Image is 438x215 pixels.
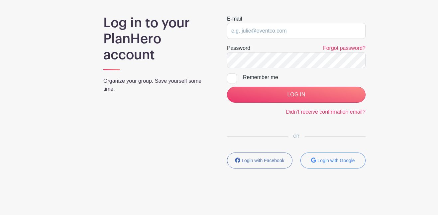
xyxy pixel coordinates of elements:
[227,87,366,103] input: LOG IN
[300,153,366,168] button: Login with Google
[286,109,366,115] a: Didn't receive confirmation email?
[288,134,305,139] span: OR
[227,44,250,52] label: Password
[242,158,284,163] small: Login with Facebook
[103,15,211,63] h1: Log in to your PlanHero account
[227,15,242,23] label: E-mail
[323,45,366,51] a: Forgot password?
[243,73,366,81] div: Remember me
[227,23,366,39] input: e.g. julie@eventco.com
[103,77,211,93] p: Organize your group. Save yourself some time.
[318,158,355,163] small: Login with Google
[227,153,292,168] button: Login with Facebook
